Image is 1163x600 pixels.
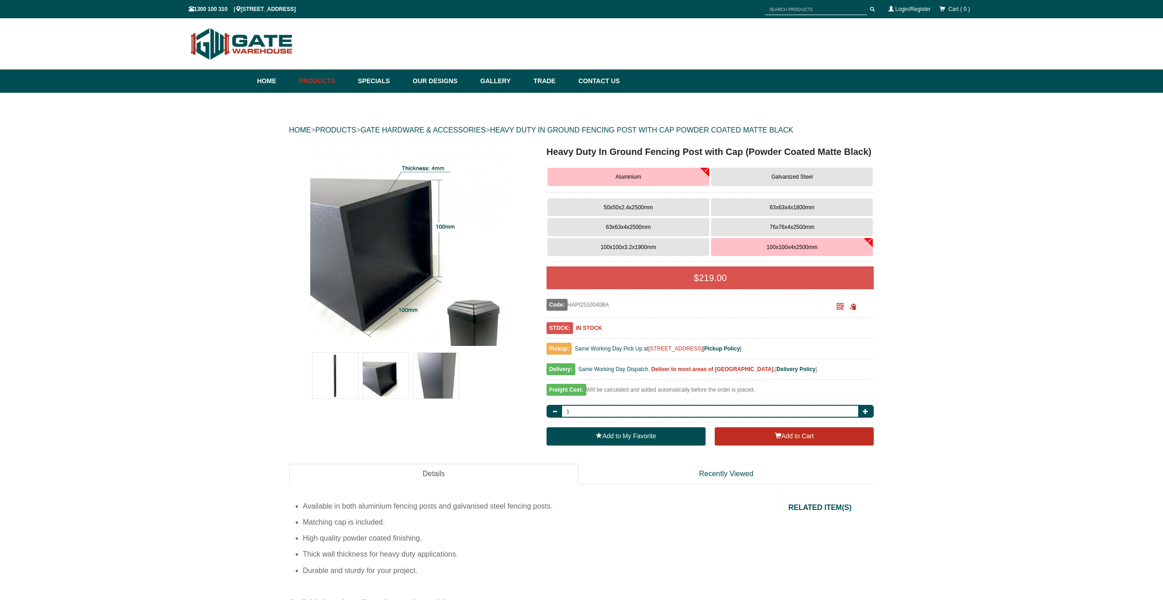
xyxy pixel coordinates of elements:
[606,224,651,230] span: 63x63x4x2500mm
[711,218,873,236] button: 76x76x4x2500mm
[547,363,575,375] span: Delivery:
[363,353,409,398] img: Heavy Duty In Ground Fencing Post with Cap (Powder Coated Matte Black)
[353,69,408,93] a: Specials
[776,366,815,372] a: Delivery Policy
[257,69,295,93] a: Home
[303,514,775,530] li: Matching cap is included.
[408,69,476,93] a: Our Designs
[290,145,532,346] a: Heavy Duty In Ground Fencing Post with Cap (Powder Coated Matte Black) - Aluminium 100x100x4x2500...
[547,299,819,311] div: HAPI2510040BA
[715,427,874,446] button: Add to Cart
[604,204,653,211] span: 50x50x2.4x2500mm
[576,325,602,331] b: IN STOCK
[704,345,740,352] a: Pickup Policy
[295,69,354,93] a: Products
[303,563,775,579] li: Durable and sturdy for your project.
[413,353,459,398] img: Heavy Duty In Ground Fencing Post with Cap (Powder Coated Matte Black)
[547,322,573,334] span: STOCK:
[574,69,620,93] a: Contact Us
[765,4,867,15] input: SEARCH PRODUCTS
[578,366,650,372] span: Same Working Day Dispatch.
[895,6,930,12] a: Login/Register
[303,498,775,514] li: Available in both aluminium fencing posts and galvanised steel fencing posts.
[547,145,874,159] h1: Heavy Duty In Ground Fencing Post with Cap (Powder Coated Matte Black)
[547,384,874,400] div: Will be calculated and added automatically before the order is placed.
[575,345,742,352] span: Same Working Day Pick Up at [ ]
[490,126,793,134] a: HEAVY DUTY IN GROUND FENCING POST WITH CAP POWDER COATED MATTE BLACK
[711,198,873,217] button: 63x63x4x1800mm
[189,23,295,65] img: Gate Warehouse
[767,244,818,250] span: 100x100x4x2500mm
[313,353,358,398] img: Heavy Duty In Ground Fencing Post with Cap (Powder Coated Matte Black)
[547,218,709,236] button: 63x63x4x2500mm
[837,304,844,311] a: Click to enlarge and scan to share.
[303,546,775,562] li: Thick wall thickness for heavy duty applications.
[189,6,296,12] span: 1300 100 310 | [STREET_ADDRESS]
[600,244,656,250] span: 100x100x3.2x1900mm
[547,299,568,311] span: Code:
[850,303,856,310] span: Click to copy the URL
[289,116,874,145] div: > > >
[476,69,529,93] a: Gallery
[547,343,572,355] span: Pickup:
[699,273,727,283] span: 219.00
[547,168,709,186] button: Aluminium
[289,126,311,134] a: HOME
[547,384,586,396] span: Freight Cost:
[770,224,814,230] span: 76x76x4x2500mm
[547,198,709,217] button: 50x50x2.4x2500mm
[616,174,641,180] span: Aluminium
[361,126,486,134] a: GATE HARDWARE & ACCESSORIES
[310,145,511,346] img: Heavy Duty In Ground Fencing Post with Cap (Powder Coated Matte Black) - Aluminium 100x100x4x2500...
[770,204,814,211] span: 63x63x4x1800mm
[547,266,874,289] div: $
[711,168,873,186] button: Galvanized Steel
[547,238,709,256] button: 100x100x3.2x1900mm
[788,503,874,513] h2: RELATED ITEM(S)
[315,126,356,134] a: PRODUCTS
[579,464,874,484] a: Recently Viewed
[289,464,579,484] a: Details
[651,366,775,372] b: Deliver to most areas of [GEOGRAPHIC_DATA].
[648,345,703,352] a: [STREET_ADDRESS]
[529,69,574,93] a: Trade
[711,238,873,256] button: 100x100x4x2500mm
[771,174,813,180] span: Galvanized Steel
[547,427,706,446] a: Add to My Favorite
[547,364,874,380] div: [ ]
[303,530,775,546] li: High quality powder coated finishing.
[948,6,970,12] span: Cart ( 0 )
